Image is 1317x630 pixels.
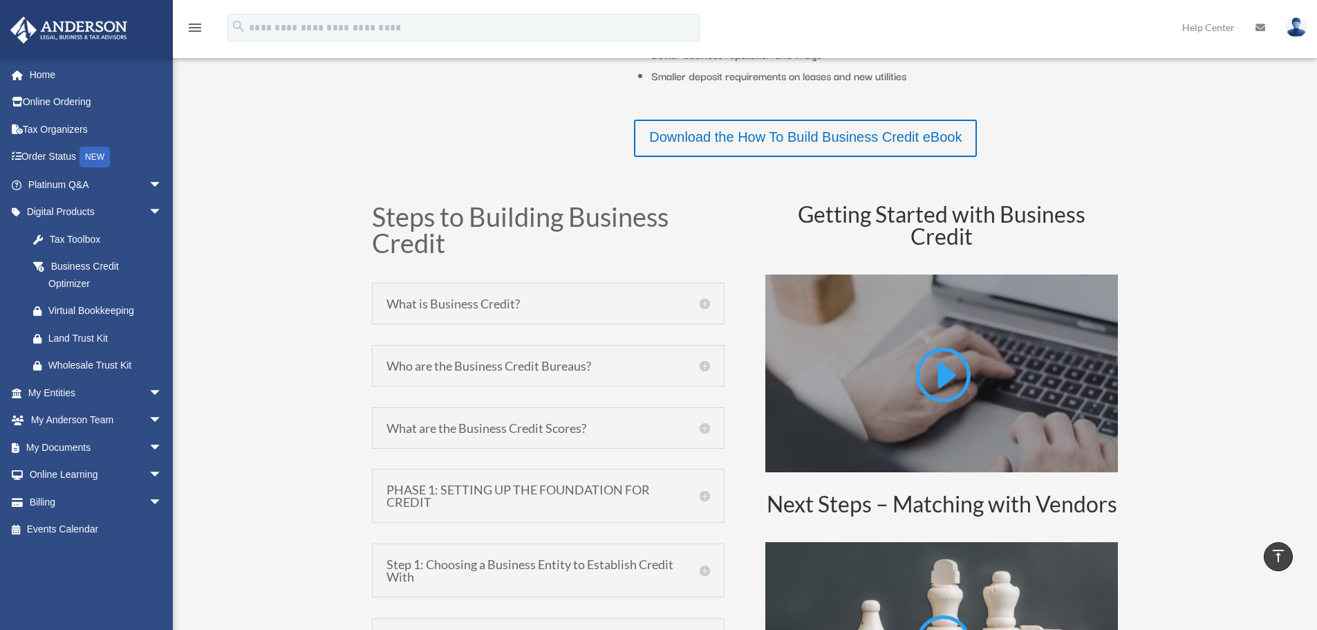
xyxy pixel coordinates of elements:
[19,352,183,380] a: Wholesale Trust Kit
[48,330,166,347] div: Land Trust Kit
[10,379,183,407] a: My Entitiesarrow_drop_down
[1270,548,1287,564] i: vertical_align_top
[10,461,183,489] a: Online Learningarrow_drop_down
[187,24,203,36] a: menu
[149,198,176,227] span: arrow_drop_down
[386,297,710,310] h5: What is Business Credit?
[19,324,183,352] a: Land Trust Kit
[231,19,246,34] i: search
[149,434,176,462] span: arrow_drop_down
[10,61,183,89] a: Home
[10,171,183,198] a: Platinum Q&Aarrow_drop_down
[149,407,176,435] span: arrow_drop_down
[386,422,710,434] h5: What are the Business Credit Scores?
[10,407,183,434] a: My Anderson Teamarrow_drop_down
[10,434,183,461] a: My Documentsarrow_drop_down
[48,231,166,248] div: Tax Toolbox
[372,203,725,263] h1: Steps to Building Business Credit
[386,483,710,508] h5: PHASE 1: SETTING UP THE FOUNDATION FOR CREDIT
[386,360,710,372] h5: Who are the Business Credit Bureaus?
[48,357,166,374] div: Wholesale Trust Kit
[19,297,183,325] a: Virtual Bookkeeping
[80,147,110,167] div: NEW
[149,379,176,407] span: arrow_drop_down
[1286,17,1307,37] img: User Pic
[149,461,176,490] span: arrow_drop_down
[10,143,183,172] a: Order StatusNEW
[798,201,1085,250] span: Getting Started with Business Credit
[386,558,710,583] h5: Step 1: Choosing a Business Entity to Establish Credit With
[187,19,203,36] i: menu
[149,171,176,199] span: arrow_drop_down
[634,120,977,157] a: Download the How To Build Business Credit eBook
[48,302,166,319] div: Virtual Bookkeeping
[651,65,1118,87] li: Smaller deposit requirements on leases and new utilities
[19,253,176,297] a: Business Credit Optimizer
[6,17,131,44] img: Anderson Advisors Platinum Portal
[1264,542,1293,571] a: vertical_align_top
[19,225,183,253] a: Tax Toolbox
[10,89,183,116] a: Online Ordering
[10,115,183,143] a: Tax Organizers
[149,488,176,517] span: arrow_drop_down
[10,488,183,516] a: Billingarrow_drop_down
[10,198,183,226] a: Digital Productsarrow_drop_down
[10,516,183,544] a: Events Calendar
[48,258,159,292] div: Business Credit Optimizer
[767,490,1117,517] span: Next Steps – Matching with Vendors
